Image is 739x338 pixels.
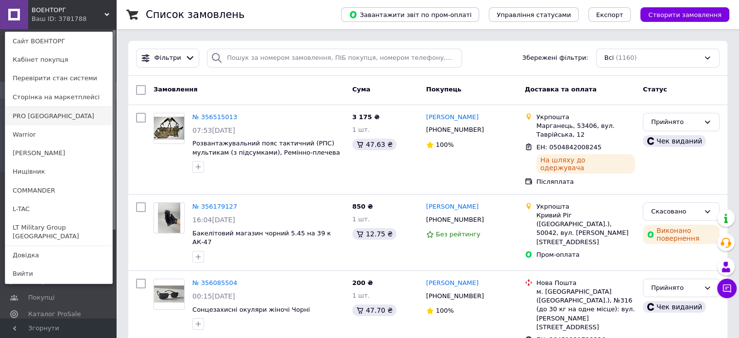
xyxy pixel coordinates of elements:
div: Чек виданий [643,301,706,313]
input: Пошук за номером замовлення, ПІБ покупця, номером телефону, Email, номером накладної [207,49,462,68]
div: Виконано повернення [643,225,720,244]
span: 100% [436,307,454,314]
span: 00:15[DATE] [192,292,235,300]
a: PRO [GEOGRAPHIC_DATA] [5,107,112,125]
a: Розвантажувальний пояс тактичний (РПС) мультикам (з підсумками), Ремінно-плечева система для ЗСУ,... [192,140,340,165]
span: Доставка та оплата [525,86,597,93]
div: Скасовано [651,207,700,217]
span: Експорт [596,11,623,18]
a: [PERSON_NAME] [426,113,479,122]
a: Вийти [5,265,112,283]
div: Укрпошта [536,113,635,122]
span: 07:53[DATE] [192,126,235,134]
div: [PHONE_NUMBER] [424,213,486,226]
div: 47.63 ₴ [352,139,396,150]
span: Cума [352,86,370,93]
a: [PERSON_NAME] [426,279,479,288]
div: Ваш ID: 3781788 [32,15,72,23]
span: 850 ₴ [352,203,373,210]
a: № 356515013 [192,113,237,121]
span: 100% [436,141,454,148]
a: Фото товару [154,113,185,144]
span: ЕН: 0504842008245 [536,143,602,151]
h1: Список замовлень [146,9,244,20]
a: [PERSON_NAME] [5,144,112,162]
span: Покупець [426,86,462,93]
div: Нова Пошта [536,279,635,287]
div: [PHONE_NUMBER] [424,124,486,136]
div: Чек виданий [643,135,706,147]
a: Кабінет покупця [5,51,112,69]
img: Фото товару [154,117,184,140]
a: Фото товару [154,202,185,233]
span: Фільтри [155,53,181,63]
span: Завантажити звіт по пром-оплаті [349,10,471,19]
span: 1 шт. [352,126,370,133]
div: Пром-оплата [536,250,635,259]
span: 3 175 ₴ [352,113,379,121]
a: [PERSON_NAME] [426,202,479,212]
div: Післяплата [536,178,635,186]
a: L-TAC [5,200,112,218]
a: Сторінка на маркетплейсі [5,88,112,107]
button: Експорт [588,7,631,22]
div: На шляху до одержувача [536,154,635,174]
span: 1 шт. [352,292,370,299]
a: № 356085504 [192,279,237,286]
a: Фото товару [154,279,185,310]
img: Фото товару [158,203,181,233]
button: Завантажити звіт по пром-оплаті [341,7,479,22]
a: Warrior [5,125,112,144]
a: Нищівник [5,162,112,181]
div: м. [GEOGRAPHIC_DATA] ([GEOGRAPHIC_DATA].), №316 (до 30 кг на одне місце): вул. [PERSON_NAME][STRE... [536,287,635,332]
span: Статус [643,86,667,93]
span: Створити замовлення [648,11,722,18]
a: Створити замовлення [631,11,729,18]
span: 16:04[DATE] [192,216,235,224]
button: Створити замовлення [640,7,729,22]
div: 47.70 ₴ [352,304,396,316]
button: Чат з покупцем [717,279,737,298]
button: Управління статусами [489,7,579,22]
span: Управління статусами [497,11,571,18]
a: COMMANDER [5,181,112,200]
a: LT Military Group [GEOGRAPHIC_DATA] [5,218,112,246]
div: Марганець, 53406, вул. Таврійська, 12 [536,122,635,139]
span: Каталог ProSale [28,310,81,319]
a: № 356179127 [192,203,237,210]
a: Сонцезахисні окуляри жіночі Чорні [192,306,310,313]
a: Бакелітовий магазин чорний 5.45 на 39 к АК-47 [192,230,331,246]
a: Перевірити стан системи [5,69,112,88]
span: Покупці [28,293,54,302]
span: Без рейтингу [436,231,481,238]
div: Прийнято [651,117,700,127]
img: Фото товару [154,285,184,302]
a: Довідка [5,246,112,265]
div: Кривий Ріг ([GEOGRAPHIC_DATA].), 50042, вул. [PERSON_NAME][STREET_ADDRESS] [536,211,635,247]
span: 1 шт. [352,215,370,223]
span: Замовлення [154,86,197,93]
span: Всі [604,53,614,63]
a: Сайт ВОЕНТОРГ [5,32,112,51]
span: ВОЕНТОРГ [32,6,104,15]
span: (1160) [616,54,636,61]
div: [PHONE_NUMBER] [424,290,486,302]
span: Збережені фільтри: [522,53,588,63]
div: 12.75 ₴ [352,228,396,240]
div: Укрпошта [536,202,635,211]
span: 200 ₴ [352,279,373,286]
div: Прийнято [651,283,700,293]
